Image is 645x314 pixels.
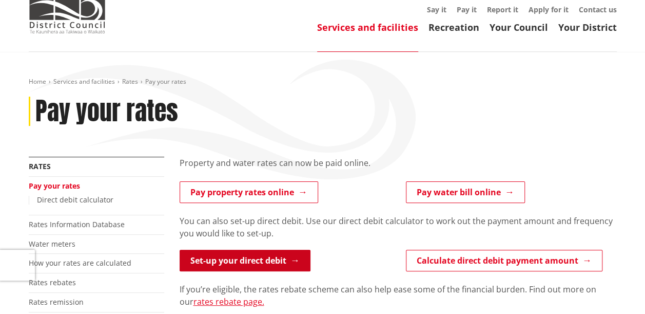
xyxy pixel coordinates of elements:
a: Water meters [29,239,75,249]
a: Rates remission [29,297,84,307]
a: Pay property rates online [180,181,318,203]
a: Set-up your direct debit [180,250,310,271]
a: rates rebate page. [193,296,264,307]
a: Home [29,77,46,86]
p: You can also set-up direct debit. Use our direct debit calculator to work out the payment amount ... [180,215,617,239]
a: Pay your rates [29,181,80,191]
a: Apply for it [529,5,569,14]
a: Direct debit calculator [37,195,113,205]
a: Pay water bill online [406,181,525,203]
a: Your Council [490,21,548,33]
a: Services and facilities [317,21,418,33]
a: Contact us [579,5,617,14]
a: Pay it [457,5,477,14]
a: Rates rebates [29,278,76,287]
a: Recreation [428,21,479,33]
a: Calculate direct debit payment amount [406,250,602,271]
a: Services and facilities [53,77,115,86]
a: Say it [427,5,446,14]
a: Report it [487,5,518,14]
h1: Pay your rates [35,97,178,126]
nav: breadcrumb [29,78,617,86]
p: If you’re eligible, the rates rebate scheme can also help ease some of the financial burden. Find... [180,283,617,308]
a: Rates Information Database [29,219,125,229]
a: Your District [558,21,617,33]
div: Property and water rates can now be paid online. [180,157,617,181]
a: How your rates are calculated [29,258,131,268]
span: Pay your rates [145,77,186,86]
a: Rates [122,77,138,86]
a: Rates [29,161,51,171]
